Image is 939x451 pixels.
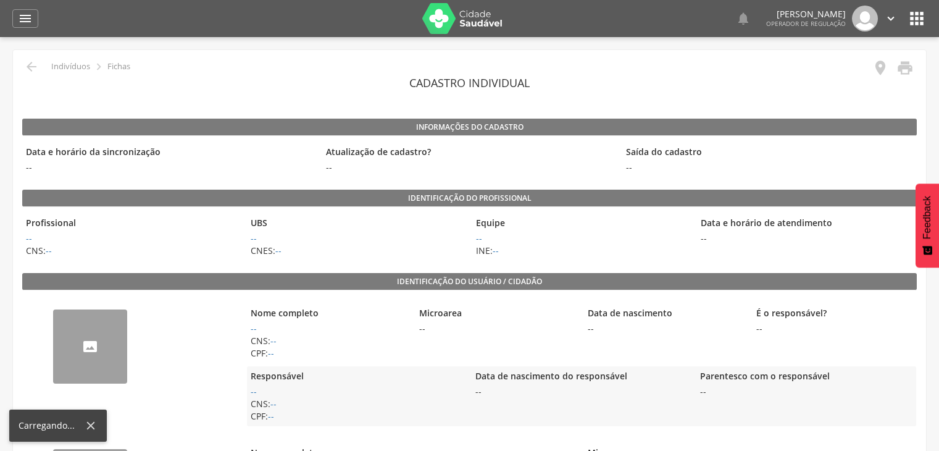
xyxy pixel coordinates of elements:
a: -- [268,347,274,359]
i: Localização [872,59,889,77]
legend: UBS [247,217,465,231]
legend: Data e horário da sincronização [22,146,316,160]
span: -- [22,161,316,174]
span: INE: [472,245,691,257]
legend: Equipe [472,217,691,231]
span: -- [472,386,690,398]
a: Ir para UBS [275,245,282,256]
a: Ir para UBS [251,232,257,244]
a: -- [270,398,277,410]
i:  [907,9,927,28]
span: CNES: [247,245,465,257]
span: -- [584,322,746,335]
a: Ir para Equipe [493,245,499,256]
a: -- [251,322,257,334]
a: Ir para Equipe [476,232,482,244]
span: -- [622,161,916,174]
legend: Saída do cadastro [622,146,916,160]
legend: Data de nascimento [584,307,746,321]
legend: Parentesco com o responsável [696,370,915,384]
a: -- [251,386,257,397]
span: CNS: [22,245,241,257]
span: CNS: [247,335,409,347]
i:  [92,60,106,74]
button: Feedback - Mostrar pesquisa [916,183,939,268]
legend: Informações do Cadastro [22,119,917,136]
legend: Identificação do usuário / cidadão [22,273,917,290]
a:  [884,6,898,32]
i: Voltar [24,59,39,74]
i:  [736,11,751,26]
a: -- [268,410,274,422]
a:  [736,6,751,32]
legend: Data de nascimento do responsável [472,370,690,384]
a:  [889,59,914,80]
span: -- [697,232,916,245]
span: CPF: [247,410,465,423]
span: Operador de regulação [766,19,846,28]
header: Cadastro individual [22,72,917,94]
a: Ir para perfil do agente [26,232,32,244]
p: Fichas [107,62,130,72]
legend: Responsável [247,370,465,384]
span: -- [322,161,336,174]
p: Indivíduos [51,62,90,72]
span: -- [415,322,578,335]
i:  [18,11,33,26]
legend: Microarea [415,307,578,321]
a: Ir para perfil do agente [46,245,52,256]
span: CPF: [247,347,409,360]
i:  [884,12,898,25]
span: Feedback [922,196,933,239]
a:  [12,9,38,28]
legend: Nome completo [247,307,409,321]
a: -- [270,335,277,347]
p: [PERSON_NAME] [766,10,846,19]
legend: Profissional [22,217,241,231]
i: Imprimir [896,59,914,77]
legend: Atualização de cadastro? [322,146,616,160]
legend: Data e horário de atendimento [697,217,916,231]
legend: É o responsável? [753,307,915,321]
span: -- [696,386,915,398]
legend: Identificação do profissional [22,190,917,207]
span: CNS: [247,398,465,410]
span: -- [753,322,915,335]
div: Carregando... [19,419,84,432]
